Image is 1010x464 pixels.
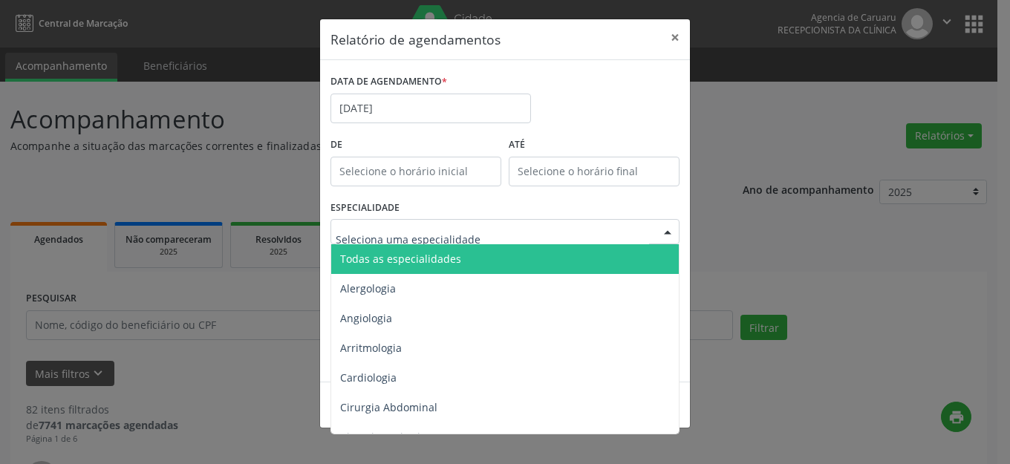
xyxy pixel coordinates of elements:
span: Alergologia [340,281,396,295]
span: Cirurgia Abdominal [340,400,437,414]
input: Selecione o horário inicial [330,157,501,186]
label: De [330,134,501,157]
span: Arritmologia [340,341,402,355]
span: Todas as especialidades [340,252,461,266]
span: Cirurgia Bariatrica [340,430,431,444]
h5: Relatório de agendamentos [330,30,501,49]
label: ATÉ [509,134,680,157]
label: ESPECIALIDADE [330,197,400,220]
input: Selecione uma data ou intervalo [330,94,531,123]
button: Close [660,19,690,56]
label: DATA DE AGENDAMENTO [330,71,447,94]
input: Seleciona uma especialidade [336,224,649,254]
span: Cardiologia [340,370,397,385]
input: Selecione o horário final [509,157,680,186]
span: Angiologia [340,311,392,325]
